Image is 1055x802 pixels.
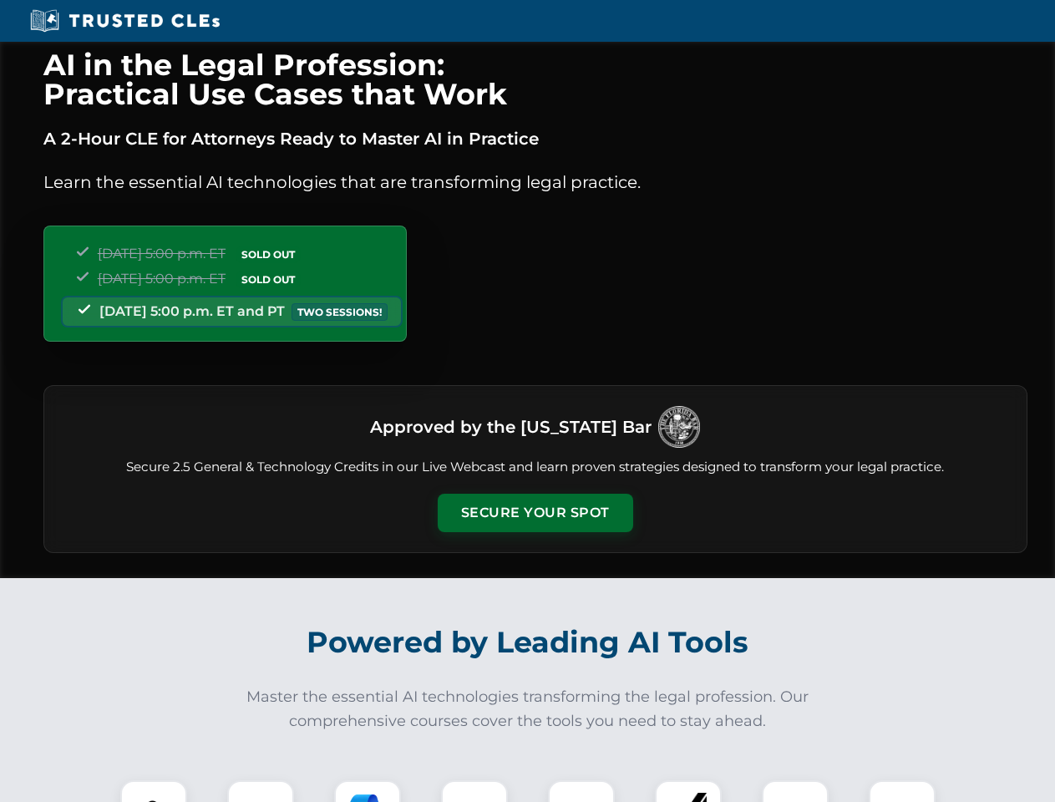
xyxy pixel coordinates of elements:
p: Learn the essential AI technologies that are transforming legal practice. [43,169,1027,195]
span: SOLD OUT [236,246,301,263]
span: [DATE] 5:00 p.m. ET [98,246,226,261]
span: SOLD OUT [236,271,301,288]
button: Secure Your Spot [438,494,633,532]
img: Logo [658,406,700,448]
h2: Powered by Leading AI Tools [65,613,991,672]
span: [DATE] 5:00 p.m. ET [98,271,226,287]
img: Trusted CLEs [25,8,225,33]
p: Secure 2.5 General & Technology Credits in our Live Webcast and learn proven strategies designed ... [64,458,1007,477]
p: A 2-Hour CLE for Attorneys Ready to Master AI in Practice [43,125,1027,152]
h1: AI in the Legal Profession: Practical Use Cases that Work [43,50,1027,109]
p: Master the essential AI technologies transforming the legal profession. Our comprehensive courses... [236,685,820,733]
h3: Approved by the [US_STATE] Bar [370,412,652,442]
